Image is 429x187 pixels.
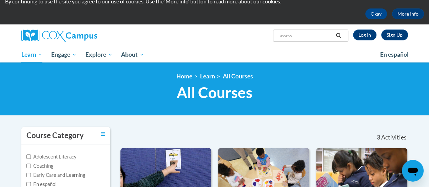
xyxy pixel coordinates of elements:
a: Register [381,30,408,40]
a: Learn [17,47,47,62]
a: More Info [392,8,424,19]
span: Learn [21,51,42,59]
span: About [121,51,144,59]
img: Cox Campus [21,30,97,42]
input: Checkbox for Options [26,154,31,159]
a: About [117,47,149,62]
h3: Course Category [26,130,84,141]
a: En español [376,48,413,62]
a: Log In [353,30,376,40]
span: 3 [376,134,380,141]
span: Explore [85,51,113,59]
a: Toggle collapse [101,130,105,138]
iframe: Button to launch messaging window [402,160,424,182]
input: Search Courses [279,32,333,40]
label: Coaching [26,162,53,170]
input: Checkbox for Options [26,173,31,177]
button: Okay [365,8,387,19]
a: Home [176,73,192,80]
a: Engage [47,47,81,62]
a: All Courses [223,73,253,80]
a: Explore [81,47,117,62]
span: All Courses [177,83,252,101]
span: Engage [51,51,77,59]
a: Learn [200,73,215,80]
a: Cox Campus [21,30,143,42]
input: Checkbox for Options [26,164,31,168]
input: Checkbox for Options [26,182,31,186]
label: Adolescent Literacy [26,153,77,161]
span: En español [380,51,409,58]
div: Main menu [16,47,413,62]
label: Early Care and Learning [26,171,85,179]
button: Search [333,32,344,40]
span: Activities [381,134,407,141]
